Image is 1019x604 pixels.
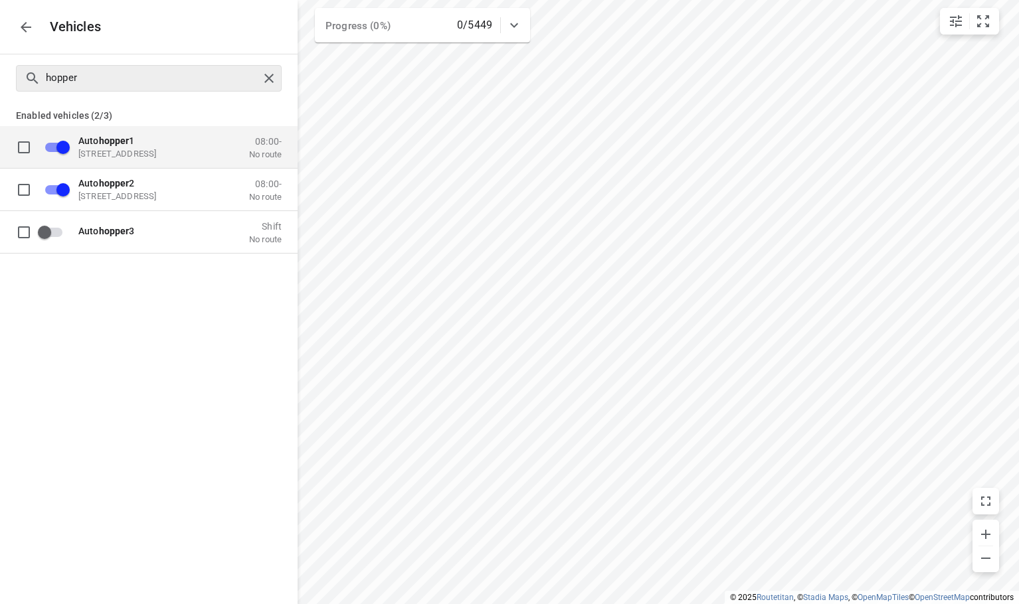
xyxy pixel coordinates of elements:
span: Auto 2 [78,177,134,188]
p: 08:00- [249,135,282,146]
span: Disable [37,134,70,159]
div: small contained button group [940,8,999,35]
p: [STREET_ADDRESS] [78,148,211,159]
a: Stadia Maps [803,593,848,602]
button: Map settings [943,8,969,35]
b: hopper [99,225,130,236]
li: © 2025 , © , © © contributors [730,593,1014,602]
a: Routetitan [757,593,794,602]
p: 08:00- [249,178,282,189]
a: OpenStreetMap [915,593,970,602]
span: Auto 1 [78,135,134,145]
p: 0/5449 [457,17,492,33]
span: Disable [37,177,70,202]
button: Fit zoom [970,8,996,35]
span: Enable [37,219,70,244]
b: hopper [99,177,130,188]
div: Progress (0%)0/5449 [315,8,530,42]
p: Shift [249,220,282,231]
span: Auto 3 [78,225,134,236]
p: Vehicles [39,19,102,35]
p: No route [249,234,282,244]
p: No route [249,149,282,159]
p: No route [249,191,282,202]
input: Search vehicles [46,68,259,88]
b: hopper [99,135,130,145]
a: OpenMapTiles [858,593,909,602]
p: [STREET_ADDRESS] [78,190,211,201]
span: Progress (0%) [325,20,391,32]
